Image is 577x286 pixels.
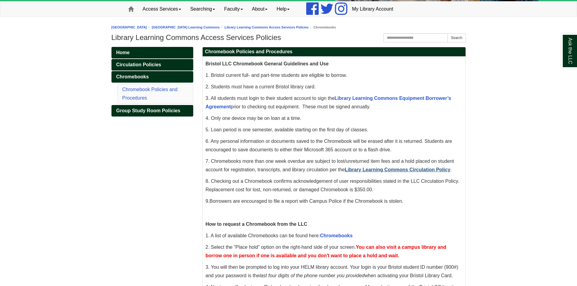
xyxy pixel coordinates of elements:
em: last four digits of the phone number you provided [259,273,364,278]
span: 5. Loan period is one semester, available starting on the first day of classes. [206,127,368,132]
strong: How to request a Chromebook from the LLC [206,222,307,227]
div: Guide Pages [111,47,193,117]
span: 3. You will then be prompted to log into your HELM library account. Your login is your Bristol st... [206,265,458,278]
span: 8. Checking out a Chromebook confirms acknowledgement of user responsibilities stated in the LLC ... [206,179,459,192]
a: Access Services [138,2,186,17]
a: Library Learning Commons Circulation Policy [345,167,450,172]
span: 2. Students must have a current Bristol library card. [206,84,316,89]
a: [GEOGRAPHIC_DATA] [111,25,147,29]
span: 2. Select the “Place hold” option on the right-hand side of your screen. [206,245,446,258]
a: Home [111,47,193,58]
a: Circulation Policies [111,59,193,71]
span: 3. All students must login to their student account to sign the prior to checking out equipment. ... [206,96,451,109]
h1: Library Learning Commons Access Services Policies [111,33,466,42]
span: Bristol LLC Chromebook General Guidelines and Use [206,61,329,66]
li: Chromebooks [309,25,336,30]
p: . [206,197,463,205]
span: 6. Any personal information or documents saved to the Chromebook will be erased after it is retur... [206,139,452,152]
a: Group Study Room Policies [111,105,193,117]
span: Circulation Policies [116,62,161,67]
a: Faculty [220,2,247,17]
span: 1. A list of available Chromebooks can be found here: [206,233,353,238]
a: About [247,2,272,17]
span: Borrowers are encouraged to file a report with Campus Police if the Chromebook is stolen. [210,199,403,204]
a: Chromebook Policies and Procedures [122,87,177,100]
a: Help [272,2,294,17]
span: 4. Only one device may be on loan at a time. [206,116,302,121]
span: Group Study Room Policies [116,108,181,113]
a: Chromebooks [320,233,353,238]
span: Chromebooks [116,74,149,79]
a: Library Learning Commons Access Services Policies [224,25,309,29]
nav: breadcrumb [111,25,466,30]
span: 7. Chromebooks more than one week overdue are subject to lost/unreturned item fees and a hold pla... [206,159,454,172]
span: 1. Bristol current full- and part-time students are eligible to borrow. [206,73,347,78]
span: Home [116,50,130,55]
a: Chromebooks [111,71,193,83]
a: [GEOGRAPHIC_DATA] Learning Commons [152,25,220,29]
span: 9 [206,199,208,204]
button: Search [447,33,466,42]
a: Searching [186,2,220,17]
h2: Chromebook Policies and Procedures [203,47,466,57]
a: My Library Account [347,2,398,17]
